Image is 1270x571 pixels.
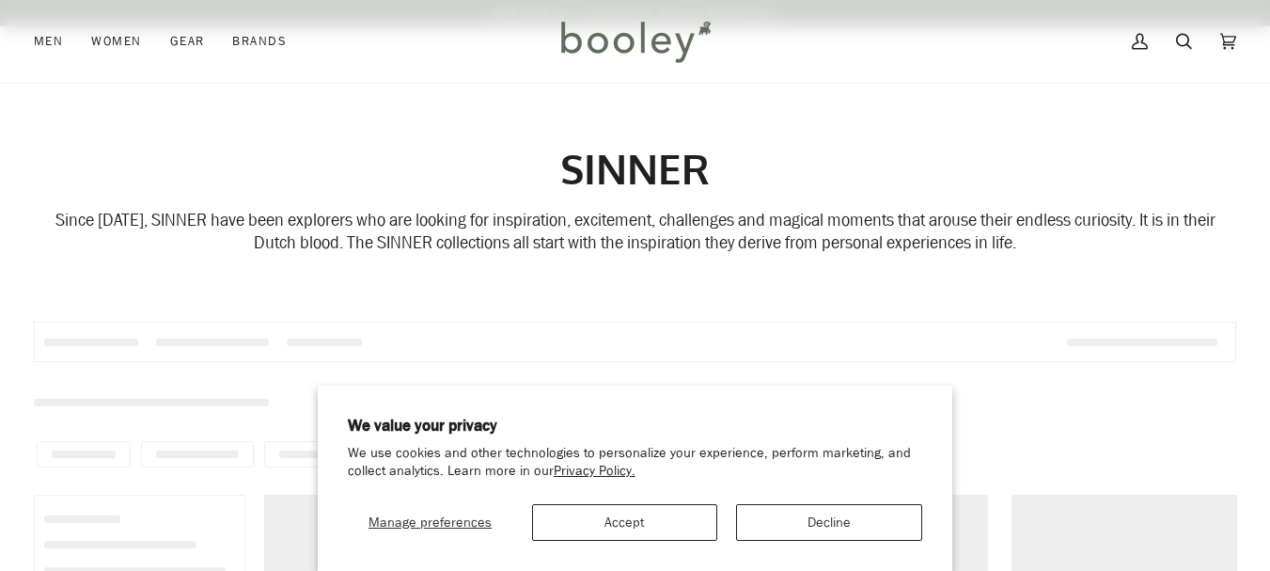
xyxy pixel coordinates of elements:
[34,210,1236,256] p: Since [DATE], SINNER have been explorers who are looking for inspiration, excitement, challenges ...
[91,32,141,51] span: Women
[348,416,923,436] h2: We value your privacy
[553,14,717,69] img: Booley
[34,32,63,51] span: Men
[348,504,513,541] button: Manage preferences
[736,504,922,541] button: Decline
[170,32,205,51] span: Gear
[348,445,923,481] p: We use cookies and other technologies to personalize your experience, perform marketing, and coll...
[368,514,492,531] span: Manage preferences
[532,504,718,541] button: Accept
[34,143,1236,195] h1: SINNER
[554,462,635,480] a: Privacy Policy.
[232,32,287,51] span: Brands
